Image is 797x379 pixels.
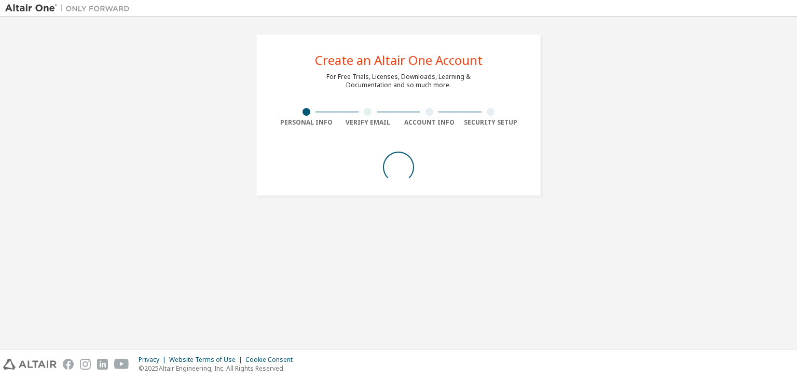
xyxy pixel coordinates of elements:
img: facebook.svg [63,359,74,370]
img: instagram.svg [80,359,91,370]
div: Website Terms of Use [169,356,245,364]
div: Security Setup [460,118,522,127]
div: For Free Trials, Licenses, Downloads, Learning & Documentation and so much more. [326,73,471,89]
div: Privacy [139,356,169,364]
div: Cookie Consent [245,356,299,364]
div: Verify Email [337,118,399,127]
img: youtube.svg [114,359,129,370]
div: Account Info [398,118,460,127]
div: Create an Altair One Account [315,54,483,66]
img: Altair One [5,3,135,13]
div: Personal Info [276,118,337,127]
p: © 2025 Altair Engineering, Inc. All Rights Reserved. [139,364,299,373]
img: altair_logo.svg [3,359,57,370]
img: linkedin.svg [97,359,108,370]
